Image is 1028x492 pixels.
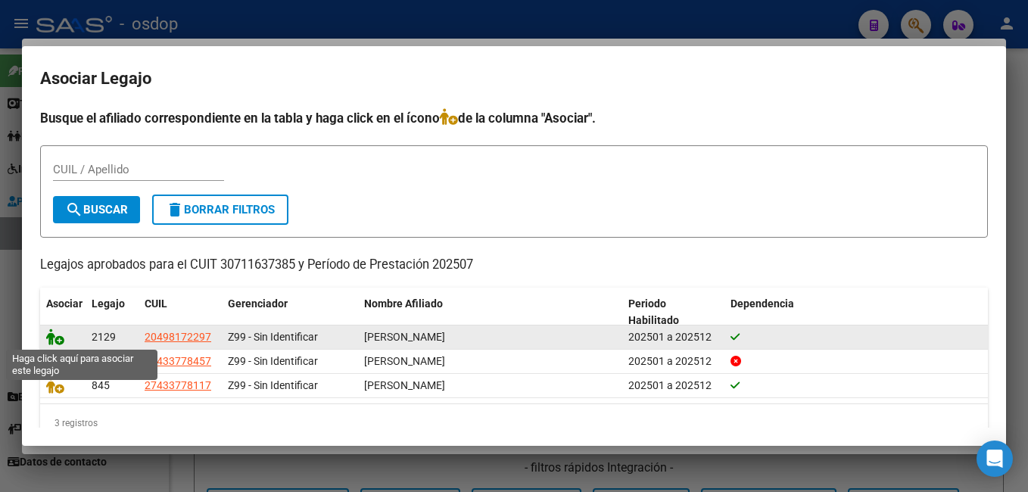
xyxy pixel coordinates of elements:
span: Nombre Afiliado [364,297,443,310]
span: Legajo [92,297,125,310]
span: Asociar [46,297,83,310]
span: 20498172297 [145,331,211,343]
span: Borrar Filtros [166,203,275,216]
h2: Asociar Legajo [40,64,988,93]
span: FLORIO SEGUI ADRIEL DARDO [364,331,445,343]
span: Z99 - Sin Identificar [228,331,318,343]
span: Z99 - Sin Identificar [228,379,318,391]
span: MADER AGUSTINA BEATRIZ [364,379,445,391]
datatable-header-cell: Periodo Habilitado [622,288,724,338]
datatable-header-cell: Nombre Afiliado [358,288,622,338]
datatable-header-cell: Legajo [86,288,139,338]
span: Gerenciador [228,297,288,310]
datatable-header-cell: Asociar [40,288,86,338]
span: 2129 [92,331,116,343]
span: 845 [92,379,110,391]
datatable-header-cell: Gerenciador [222,288,358,338]
span: Buscar [65,203,128,216]
span: Z99 - Sin Identificar [228,355,318,367]
div: 202501 a 202512 [628,353,718,370]
span: 20433778457 [145,355,211,367]
button: Borrar Filtros [152,195,288,225]
span: Periodo Habilitado [628,297,679,327]
p: Legajos aprobados para el CUIT 30711637385 y Período de Prestación 202507 [40,256,988,275]
div: 3 registros [40,404,988,442]
span: CUIL [145,297,167,310]
div: Open Intercom Messenger [977,441,1013,477]
span: 139 [92,355,110,367]
button: Buscar [53,196,140,223]
mat-icon: delete [166,201,184,219]
span: 27433778117 [145,379,211,391]
datatable-header-cell: CUIL [139,288,222,338]
span: MADERA LAUTARO [364,355,445,367]
div: 202501 a 202512 [628,377,718,394]
div: 202501 a 202512 [628,329,718,346]
span: Dependencia [731,297,794,310]
h4: Busque el afiliado correspondiente en la tabla y haga click en el ícono de la columna "Asociar". [40,108,988,128]
datatable-header-cell: Dependencia [724,288,989,338]
mat-icon: search [65,201,83,219]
